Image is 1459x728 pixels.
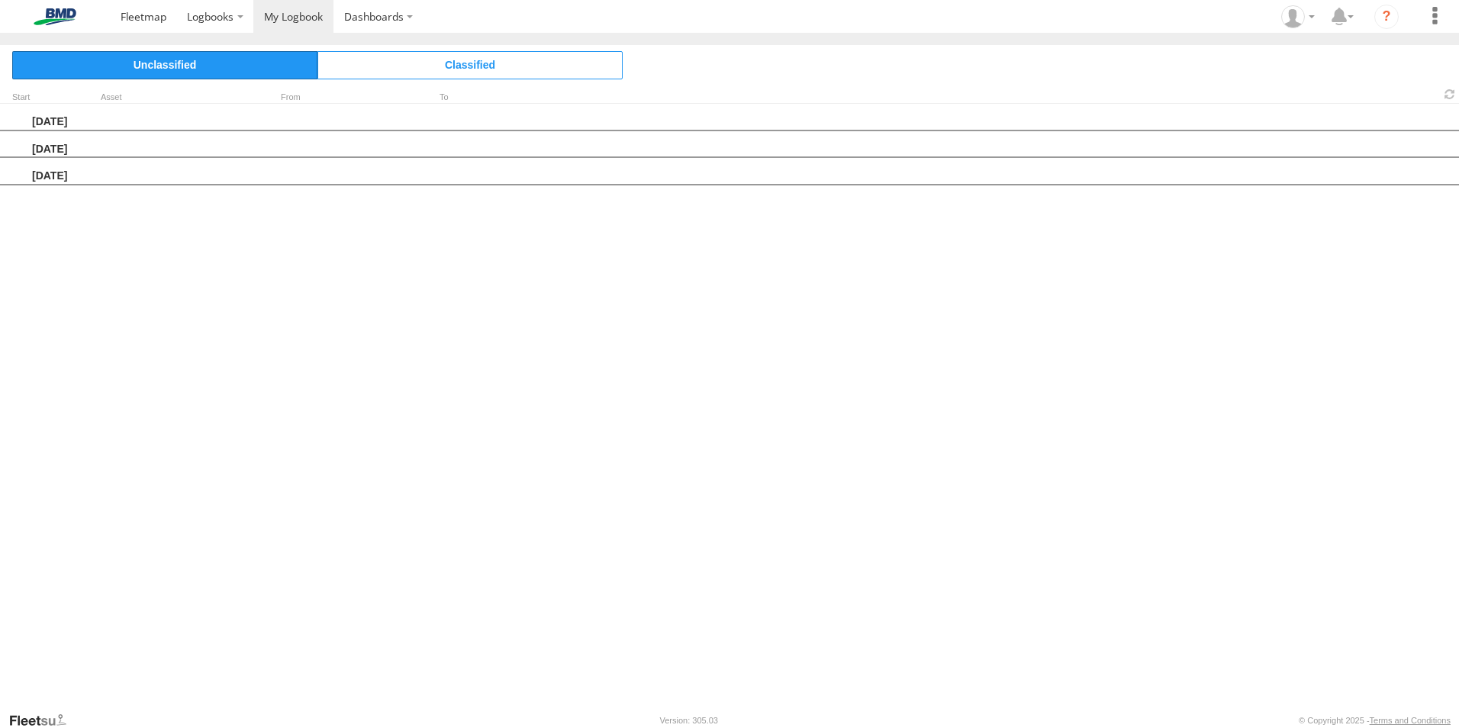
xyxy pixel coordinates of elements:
div: © Copyright 2025 - [1299,716,1451,725]
a: Visit our Website [8,713,79,728]
i: ? [1374,5,1399,29]
div: Click to Sort [12,94,58,101]
span: Click to view Unclassified Trips [12,51,317,79]
div: To [418,94,571,101]
div: Asset [101,94,253,101]
div: From [259,94,412,101]
img: bmd-logo.svg [15,8,95,25]
span: Refresh [1441,87,1459,101]
div: Version: 305.03 [660,716,718,725]
a: Terms and Conditions [1370,716,1451,725]
div: Mitchell Hall [1276,5,1320,28]
span: Click to view Classified Trips [317,51,623,79]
